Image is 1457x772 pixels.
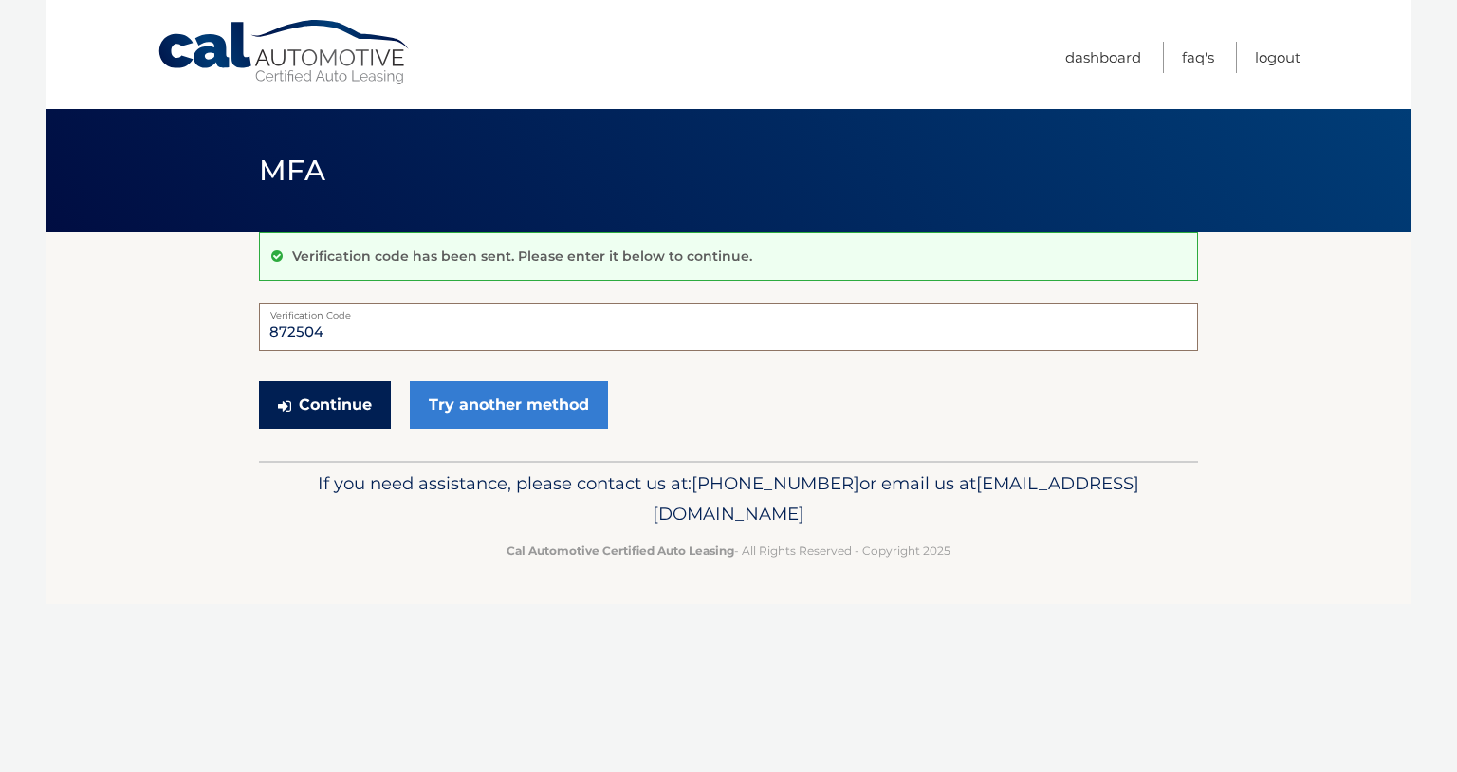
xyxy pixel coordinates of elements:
a: Dashboard [1065,42,1141,73]
input: Verification Code [259,303,1198,351]
button: Continue [259,381,391,429]
label: Verification Code [259,303,1198,319]
p: Verification code has been sent. Please enter it below to continue. [292,248,752,265]
span: MFA [259,153,325,188]
span: [EMAIL_ADDRESS][DOMAIN_NAME] [653,472,1139,524]
p: If you need assistance, please contact us at: or email us at [271,469,1186,529]
a: Logout [1255,42,1300,73]
strong: Cal Automotive Certified Auto Leasing [507,543,734,558]
a: FAQ's [1182,42,1214,73]
p: - All Rights Reserved - Copyright 2025 [271,541,1186,561]
span: [PHONE_NUMBER] [692,472,859,494]
a: Try another method [410,381,608,429]
a: Cal Automotive [157,19,413,86]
